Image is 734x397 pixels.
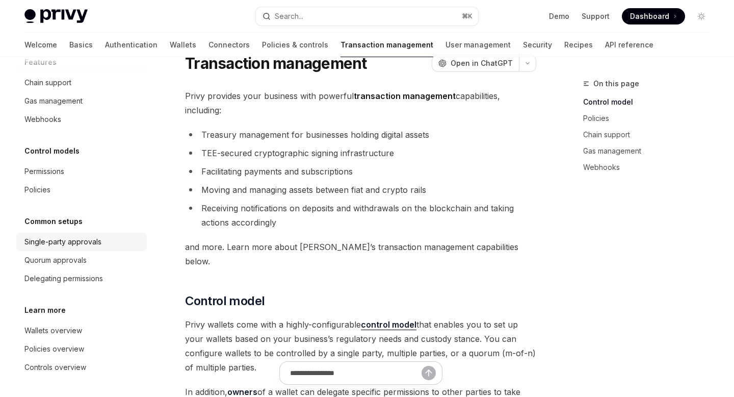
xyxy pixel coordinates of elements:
[583,94,718,110] a: Control model
[16,92,147,110] a: Gas management
[630,11,669,21] span: Dashboard
[170,33,196,57] a: Wallets
[185,54,367,72] h1: Transaction management
[16,358,147,377] a: Controls overview
[16,321,147,340] a: Wallets overview
[583,127,718,143] a: Chain support
[24,113,61,126] div: Webhooks
[24,77,71,89] div: Chain support
[361,319,416,330] strong: control model
[185,183,536,197] li: Moving and managing assets between fiat and crypto rails
[275,10,303,22] div: Search...
[361,319,416,330] a: control model
[523,33,552,57] a: Security
[16,340,147,358] a: Policies overview
[24,343,84,355] div: Policies overview
[24,361,86,374] div: Controls overview
[24,184,50,196] div: Policies
[185,164,536,179] li: Facilitating payments and subscriptions
[24,9,88,23] img: light logo
[185,240,536,268] span: and more. Learn more about [PERSON_NAME]’s transaction management capabilities below.
[105,33,158,57] a: Authentication
[185,293,265,309] span: Control model
[340,33,433,57] a: Transaction management
[262,33,328,57] a: Policies & controls
[462,12,473,20] span: ⌘ K
[24,95,83,107] div: Gas management
[582,11,610,21] a: Support
[24,304,66,316] h5: Learn more
[24,33,57,57] a: Welcome
[583,110,718,127] a: Policies
[255,7,478,26] button: Search...⌘K
[208,33,250,57] a: Connectors
[16,110,147,129] a: Webhooks
[24,236,101,248] div: Single-party approvals
[354,91,456,101] strong: transaction management
[422,366,436,380] button: Send message
[564,33,593,57] a: Recipes
[16,73,147,92] a: Chain support
[693,8,710,24] button: Toggle dark mode
[451,58,513,68] span: Open in ChatGPT
[24,145,80,157] h5: Control models
[16,251,147,269] a: Quorum approvals
[185,128,536,142] li: Treasury management for businesses holding digital assets
[24,272,103,285] div: Delegating permissions
[593,78,639,90] span: On this page
[432,55,519,72] button: Open in ChatGPT
[24,254,87,266] div: Quorum approvals
[185,146,536,160] li: TEE-secured cryptographic signing infrastructure
[549,11,569,21] a: Demo
[16,269,147,288] a: Delegating permissions
[24,215,83,228] h5: Common setups
[69,33,93,57] a: Basics
[16,162,147,181] a: Permissions
[16,181,147,199] a: Policies
[16,233,147,251] a: Single-party approvals
[583,159,718,176] a: Webhooks
[605,33,653,57] a: API reference
[445,33,511,57] a: User management
[583,143,718,159] a: Gas management
[185,89,536,117] span: Privy provides your business with powerful capabilities, including:
[24,165,64,178] div: Permissions
[622,8,685,24] a: Dashboard
[24,325,82,337] div: Wallets overview
[185,317,536,375] span: Privy wallets come with a highly-configurable that enables you to set up your wallets based on yo...
[185,201,536,230] li: Receiving notifications on deposits and withdrawals on the blockchain and taking actions accordingly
